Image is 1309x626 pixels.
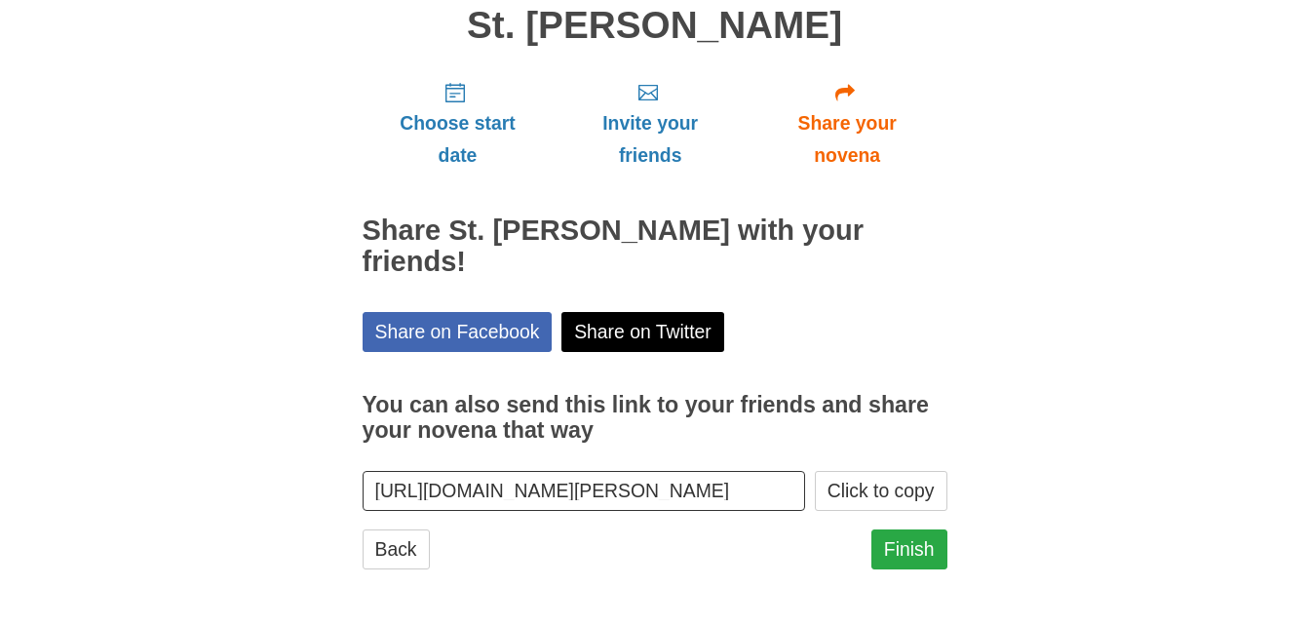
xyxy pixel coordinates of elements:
a: Choose start date [363,65,554,181]
a: Back [363,529,430,569]
span: Invite your friends [572,107,727,172]
span: Choose start date [382,107,534,172]
h2: Share St. [PERSON_NAME] with your friends! [363,215,947,278]
a: Share on Facebook [363,312,553,352]
span: Share your novena [767,107,928,172]
h1: St. [PERSON_NAME] [363,5,947,47]
h3: You can also send this link to your friends and share your novena that way [363,393,947,443]
a: Invite your friends [553,65,747,181]
a: Share on Twitter [561,312,724,352]
a: Finish [871,529,947,569]
button: Click to copy [815,471,947,511]
a: Share your novena [748,65,947,181]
